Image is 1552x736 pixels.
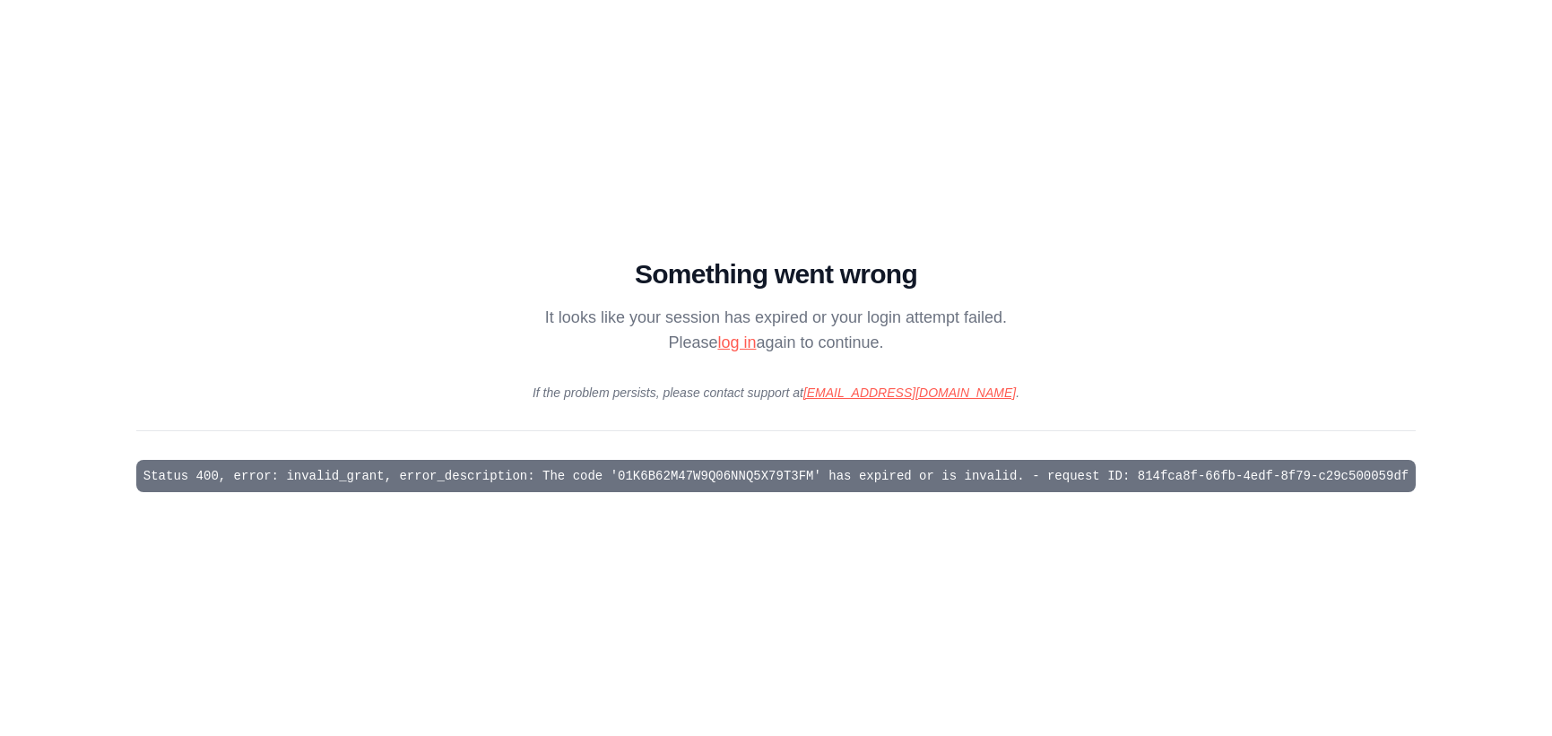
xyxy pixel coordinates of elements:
pre: Status 400, error: invalid_grant, error_description: The code '01K6B62M47W9Q06NNQ5X79T3FM' has ex... [136,460,1416,492]
p: Please again to continue. [136,330,1416,355]
h1: Something went wrong [136,258,1416,290]
a: [EMAIL_ADDRESS][DOMAIN_NAME] [803,385,1016,400]
a: log in [717,333,756,351]
p: If the problem persists, please contact support at . [136,384,1416,402]
p: It looks like your session has expired or your login attempt failed. [136,305,1416,330]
